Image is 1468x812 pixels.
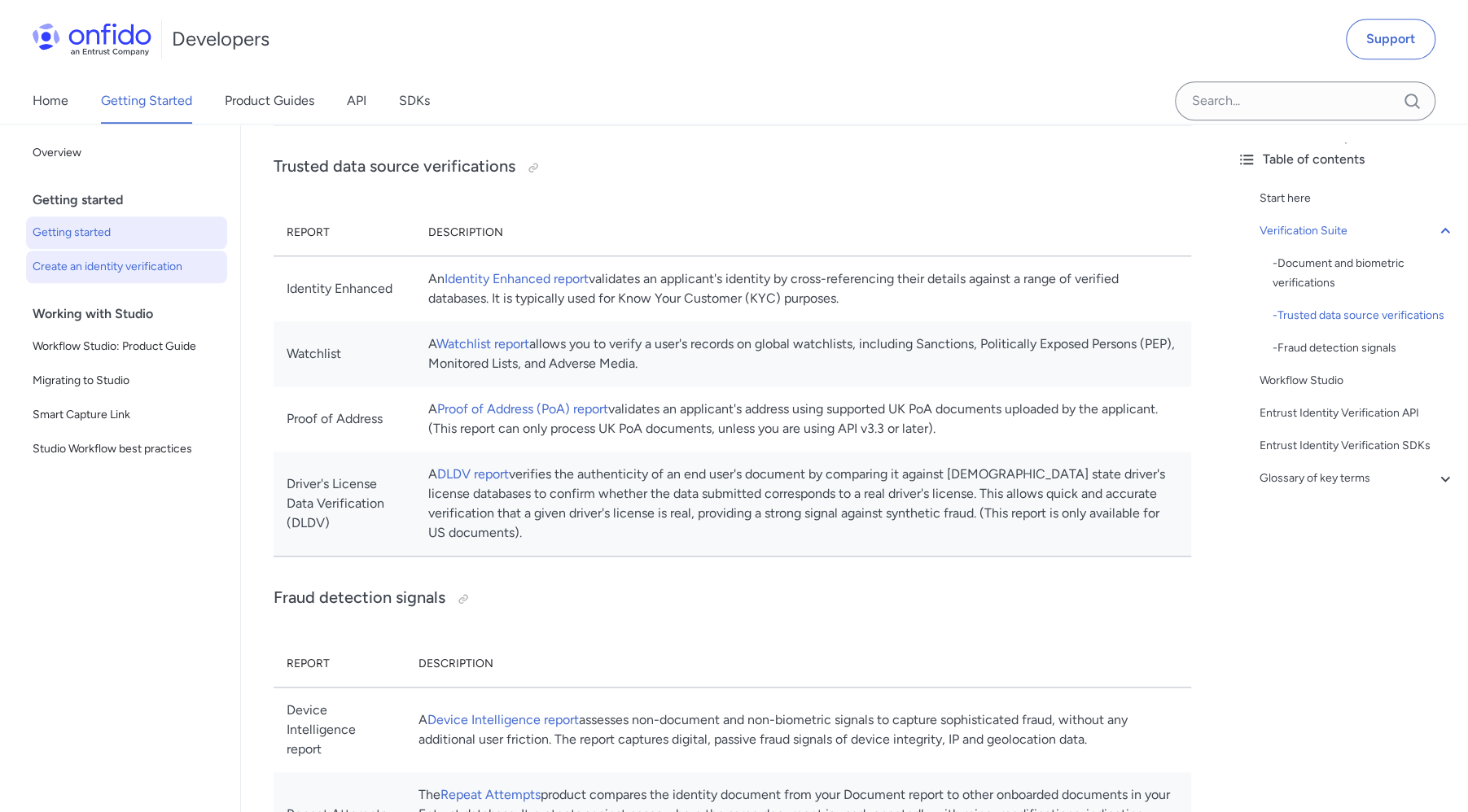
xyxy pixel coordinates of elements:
td: Identity Enhanced [274,255,415,321]
a: Getting started [26,216,227,249]
a: SDKs [399,78,430,124]
a: -Fraud detection signals [1273,338,1455,358]
h1: Developers [172,26,269,52]
td: Watchlist [274,321,415,386]
div: - Document and biometric verifications [1273,254,1455,293]
img: Onfido Logo [33,23,151,55]
div: Table of contents [1237,150,1455,169]
a: Entrust Identity Verification API [1260,404,1455,423]
span: Studio Workflow best practices [33,439,221,459]
a: Studio Workflow best practices [26,433,227,465]
a: Product Guides [225,78,314,124]
div: Getting started [33,184,234,216]
td: A validates an applicant's address using supported UK PoA documents uploaded by the applicant. (T... [415,386,1191,452]
a: -Trusted data source verifications [1273,306,1455,325]
a: Start here [1260,189,1455,208]
div: Working with Studio [33,298,234,330]
span: Migrating to Studio [33,371,221,391]
span: Overview [33,143,221,163]
th: Report [274,641,405,688]
span: Getting started [33,223,221,242]
a: Home [33,78,68,124]
h3: Fraud detection signals [274,586,1191,612]
div: - Trusted data source verifications [1273,306,1455,325]
td: Driver's License Data Verification (DLDV) [274,452,415,557]
th: Description [405,641,1191,688]
a: Identity Enhanced report [445,271,589,286]
td: An validates an applicant's identity by cross-referencing their details against a range of verifi... [415,255,1191,321]
a: Workflow Studio: Product Guide [26,330,227,363]
td: A allows you to verify a user's records on global watchlists, including Sanctions, Politically Ex... [415,321,1191,386]
a: Support [1346,19,1435,59]
a: Getting Started [101,78,192,124]
a: Watchlist report [436,336,529,351]
td: Device Intelligence report [274,687,405,772]
a: Device Intelligence report [427,712,579,727]
a: DLDV report [437,466,509,482]
a: Verification Suite [1260,221,1455,241]
span: Workflow Studio: Product Guide [33,337,221,356]
td: A verifies the authenticity of an end user's document by comparing it against [DEMOGRAPHIC_DATA] ... [415,452,1191,557]
a: -Document and biometric verifications [1273,254,1455,293]
a: Proof of Address (PoA) report [437,401,608,417]
input: Onfido search input field [1175,81,1435,120]
span: Create an identity verification [33,257,221,277]
th: Report [274,210,415,256]
td: Proof of Address [274,386,415,452]
a: Smart Capture Link [26,399,227,431]
a: API [347,78,366,124]
div: - Fraud detection signals [1273,338,1455,358]
a: Migrating to Studio [26,365,227,397]
a: Create an identity verification [26,251,227,283]
a: Glossary of key terms [1260,469,1455,488]
a: Workflow Studio [1260,371,1455,391]
td: A assesses non-document and non-biometric signals to capture sophisticated fraud, without any add... [405,687,1191,772]
a: Entrust Identity Verification SDKs [1260,436,1455,456]
th: Description [415,210,1191,256]
a: Overview [26,137,227,169]
h3: Trusted data source verifications [274,155,1191,181]
span: Smart Capture Link [33,405,221,425]
a: Repeat Attempts [440,787,541,802]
